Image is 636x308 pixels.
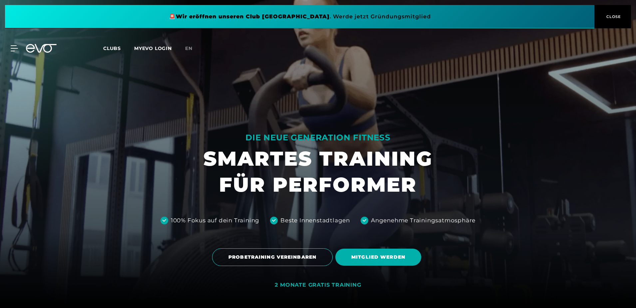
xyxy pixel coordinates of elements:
span: en [185,45,192,51]
a: MITGLIED WERDEN [335,244,424,271]
button: CLOSE [594,5,631,28]
a: en [185,45,200,52]
div: 100% Fokus auf dein Training [171,216,259,225]
span: CLOSE [605,14,621,20]
div: 2 MONATE GRATIS TRAINING [275,282,361,289]
span: Clubs [103,45,121,51]
div: Beste Innenstadtlagen [280,216,350,225]
a: PROBETRAINING VEREINBAREN [212,243,335,271]
span: MITGLIED WERDEN [351,254,405,261]
span: PROBETRAINING VEREINBAREN [228,254,316,261]
div: DIE NEUE GENERATION FITNESS [203,132,433,143]
div: Angenehme Trainingsatmosphäre [371,216,476,225]
a: Clubs [103,45,134,51]
a: MYEVO LOGIN [134,45,172,51]
h1: SMARTES TRAINING FÜR PERFORMER [203,146,433,198]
